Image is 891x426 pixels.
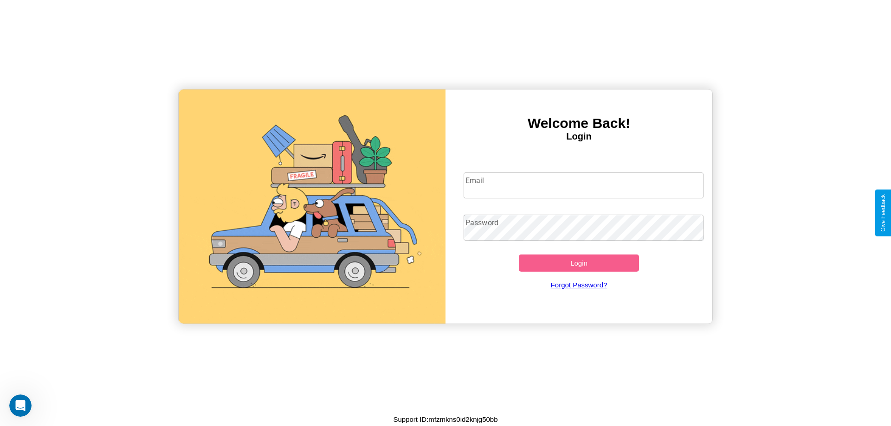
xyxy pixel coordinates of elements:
[445,131,712,142] h4: Login
[519,254,639,272] button: Login
[880,194,886,232] div: Give Feedback
[9,394,32,417] iframe: Intercom live chat
[393,413,497,426] p: Support ID: mfzmkns0id2knjg50bb
[445,115,712,131] h3: Welcome Back!
[179,89,445,324] img: gif
[459,272,699,298] a: Forgot Password?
